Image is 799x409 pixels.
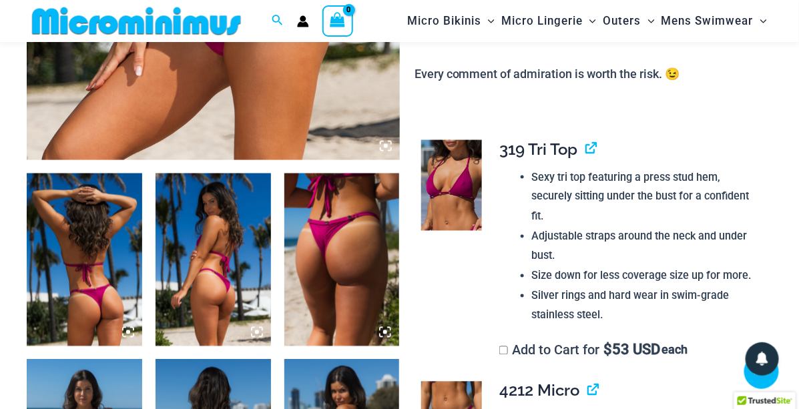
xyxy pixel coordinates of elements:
[297,15,309,27] a: Account icon link
[600,4,658,38] a: OutersMenu ToggleMenu Toggle
[284,173,400,346] img: Tight Rope Pink 4228 Thong
[481,4,495,38] span: Menu Toggle
[532,286,762,326] li: Silver rings and hard wear in swim-grade stainless steel.
[27,6,246,36] img: MM SHOP LOGO FLAT
[641,4,655,38] span: Menu Toggle
[501,4,583,38] span: Micro Lingerie
[421,140,482,232] img: Tight Rope Pink 319 Top
[603,4,641,38] span: Outers
[499,342,688,358] label: Add to Cart for
[754,4,767,38] span: Menu Toggle
[499,139,577,159] span: 319 Tri Top
[583,4,596,38] span: Menu Toggle
[402,2,772,40] nav: Site Navigation
[407,4,481,38] span: Micro Bikinis
[532,266,762,286] li: Size down for less coverage size up for more.
[604,342,613,358] span: $
[499,346,508,355] input: Add to Cart for$53 USD each
[658,4,770,38] a: Mens SwimwearMenu ToggleMenu Toggle
[661,4,754,38] span: Mens Swimwear
[532,227,762,266] li: Adjustable straps around the neck and under bust.
[322,5,353,36] a: View Shopping Cart, empty
[499,381,579,400] span: 4212 Micro
[272,13,284,29] a: Search icon link
[498,4,599,38] a: Micro LingerieMenu ToggleMenu Toggle
[404,4,498,38] a: Micro BikinisMenu ToggleMenu Toggle
[156,173,271,346] img: Tight Rope Pink 319 Top 4228 Thong
[532,167,762,227] li: Sexy tri top featuring a press stud hem, securely sitting under the bust for a confident fit.
[604,344,661,357] span: 53 USD
[27,173,142,346] img: Tight Rope Pink 319 Top 4228 Thong
[662,344,688,357] span: each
